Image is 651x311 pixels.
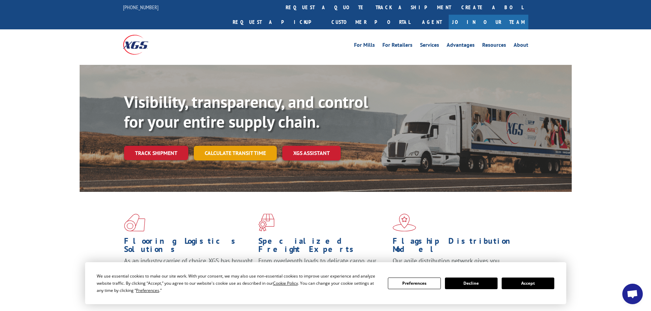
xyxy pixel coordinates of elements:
img: xgs-icon-focused-on-flooring-red [258,214,274,231]
b: Visibility, transparency, and control for your entire supply chain. [124,91,368,132]
span: As an industry carrier of choice, XGS has brought innovation and dedication to flooring logistics... [124,257,253,281]
a: For Retailers [382,42,412,50]
div: Cookie Consent Prompt [85,262,566,304]
div: Open chat [622,284,643,304]
span: Our agile distribution network gives you nationwide inventory management on demand. [393,257,518,273]
a: Services [420,42,439,50]
span: Preferences [136,287,159,293]
button: Preferences [388,278,440,289]
a: [PHONE_NUMBER] [123,4,159,11]
button: Accept [502,278,554,289]
a: Agent [415,15,449,29]
a: Track shipment [124,146,188,160]
img: xgs-icon-total-supply-chain-intelligence-red [124,214,145,231]
div: We use essential cookies to make our site work. With your consent, we may also use non-essential ... [97,272,380,294]
span: Cookie Policy [273,280,298,286]
img: xgs-icon-flagship-distribution-model-red [393,214,416,231]
a: Join Our Team [449,15,528,29]
button: Decline [445,278,498,289]
p: From overlength loads to delicate cargo, our experienced staff knows the best way to move your fr... [258,257,388,287]
a: Customer Portal [326,15,415,29]
a: Request a pickup [228,15,326,29]
a: XGS ASSISTANT [282,146,341,160]
a: Resources [482,42,506,50]
h1: Flooring Logistics Solutions [124,237,253,257]
h1: Flagship Distribution Model [393,237,522,257]
a: For Mills [354,42,375,50]
a: Advantages [447,42,475,50]
a: Calculate transit time [194,146,277,160]
a: About [514,42,528,50]
h1: Specialized Freight Experts [258,237,388,257]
